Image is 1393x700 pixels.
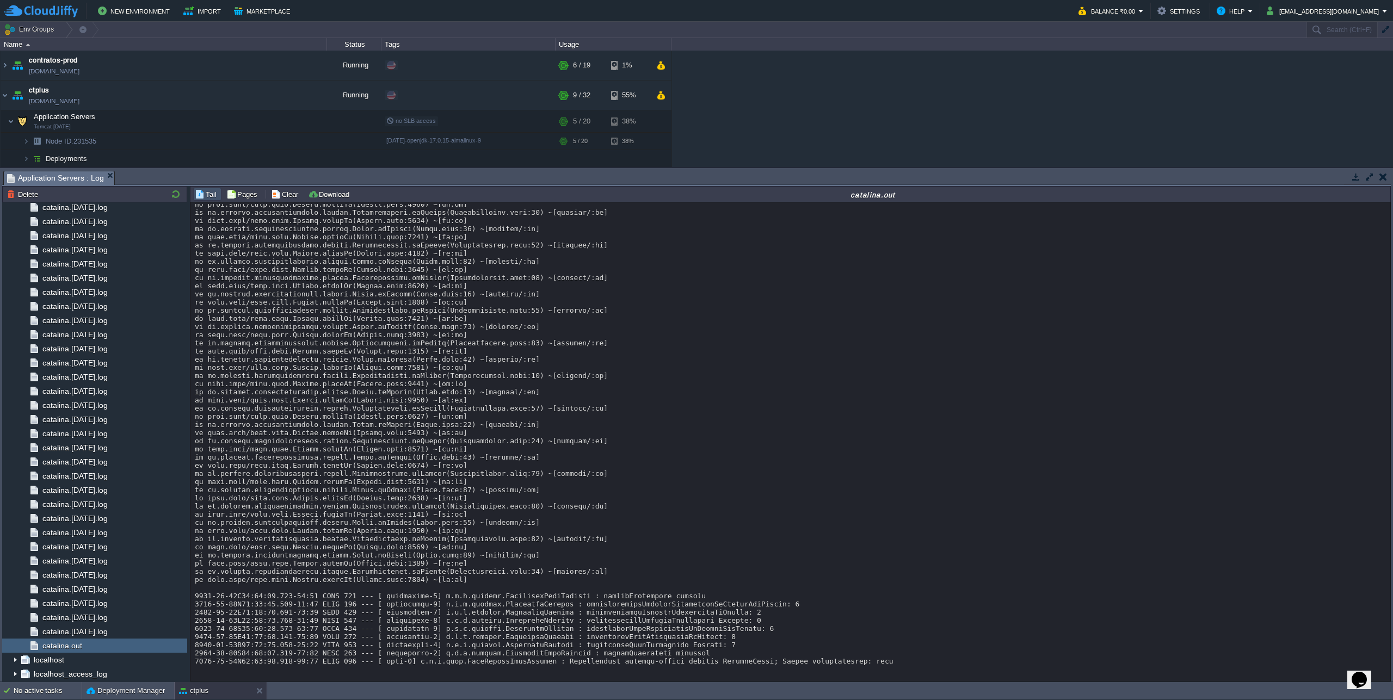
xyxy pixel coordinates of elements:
[33,112,97,121] span: Application Servers
[40,231,109,240] a: catalina.[DATE].log
[40,570,109,580] span: catalina.[DATE].log
[40,400,109,410] a: catalina.[DATE].log
[98,4,173,17] button: New Environment
[183,4,224,17] button: Import
[1217,4,1248,17] button: Help
[382,38,555,51] div: Tags
[45,154,89,163] span: Deployments
[40,287,109,297] a: catalina.[DATE].log
[7,189,41,199] button: Delete
[32,669,109,679] a: localhost_access_log
[8,110,14,132] img: AMDAwAAAACH5BAEAAAAALAAAAAABAAEAAAICRAEAOw==
[29,96,79,107] a: [DOMAIN_NAME]
[556,38,671,51] div: Usage
[40,259,109,269] a: catalina.[DATE].log
[45,137,98,146] a: Node ID:231535
[40,457,109,467] a: catalina.[DATE].log
[1157,4,1203,17] button: Settings
[40,414,109,424] a: catalina.[DATE].log
[40,528,109,537] a: catalina.[DATE].log
[386,117,436,124] span: no SLB access
[611,133,646,150] div: 38%
[40,627,109,636] span: catalina.[DATE].log
[1078,4,1138,17] button: Balance ₹0.00
[611,110,646,132] div: 38%
[40,330,109,339] a: catalina.[DATE].log
[29,150,45,167] img: AMDAwAAAACH5BAEAAAAALAAAAAABAAEAAAICRAEAOw==
[573,80,590,110] div: 9 / 32
[611,80,646,110] div: 55%
[1,80,9,110] img: AMDAwAAAACH5BAEAAAAALAAAAAABAAEAAAICRAEAOw==
[40,372,109,382] span: catalina.[DATE].log
[40,273,109,283] a: catalina.[DATE].log
[40,358,109,368] a: catalina.[DATE].log
[226,189,261,199] button: Pages
[29,66,79,77] a: [DOMAIN_NAME]
[40,315,109,325] a: catalina.[DATE].log
[40,386,109,396] a: catalina.[DATE].log
[1,51,9,80] img: AMDAwAAAACH5BAEAAAAALAAAAAABAAEAAAICRAEAOw==
[327,80,381,110] div: Running
[40,513,109,523] span: catalina.[DATE].log
[40,584,109,594] a: catalina.[DATE].log
[23,150,29,167] img: AMDAwAAAACH5BAEAAAAALAAAAAABAAEAAAICRAEAOw==
[573,133,588,150] div: 5 / 20
[271,189,301,199] button: Clear
[40,216,109,226] a: catalina.[DATE].log
[40,542,109,552] a: catalina.[DATE].log
[357,190,1389,199] div: catalina.out
[4,22,58,37] button: Env Groups
[32,655,66,665] a: localhost
[40,443,109,453] span: catalina.[DATE].log
[40,301,109,311] a: catalina.[DATE].log
[308,189,353,199] button: Download
[40,344,109,354] a: catalina.[DATE].log
[26,44,30,46] img: AMDAwAAAACH5BAEAAAAALAAAAAABAAEAAAICRAEAOw==
[10,80,25,110] img: AMDAwAAAACH5BAEAAAAALAAAAAABAAEAAAICRAEAOw==
[327,51,381,80] div: Running
[33,113,97,121] a: Application ServersTomcat [DATE]
[4,4,78,18] img: CloudJiffy
[46,137,73,145] span: Node ID:
[386,137,481,144] span: [DATE]-openjdk-17.0.15-almalinux-9
[40,499,109,509] a: catalina.[DATE].log
[573,51,590,80] div: 6 / 19
[40,429,109,438] a: catalina.[DATE].log
[23,133,29,150] img: AMDAwAAAACH5BAEAAAAALAAAAAABAAEAAAICRAEAOw==
[40,485,109,495] a: catalina.[DATE].log
[40,612,109,622] a: catalina.[DATE].log
[40,245,109,255] a: catalina.[DATE].log
[179,685,208,696] button: ctplus
[40,556,109,566] a: catalina.[DATE].log
[40,598,109,608] a: catalina.[DATE].log
[45,137,98,146] span: 231535
[29,85,50,96] a: ctplus
[29,55,78,66] span: contratos-prod
[40,202,109,212] a: catalina.[DATE].log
